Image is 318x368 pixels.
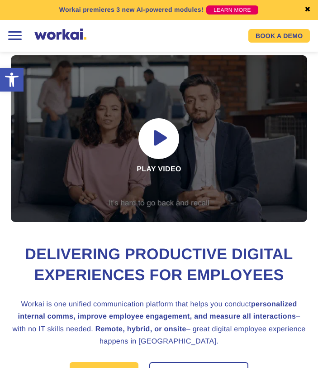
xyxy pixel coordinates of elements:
[59,5,204,15] p: Workai premieres 3 new AI-powered modules!
[95,325,186,333] strong: Remote, hybrid, or onsite
[304,6,311,14] a: ✖
[13,300,300,333] h2: Workai is one unified communication platform that helps you conduct – with no IT skills needed.
[11,244,307,286] h1: Delivering Productive Digital Experiences for Employees
[11,55,307,222] div: Play video
[248,29,310,43] a: BOOK A DEMO
[95,325,306,345] h2: – great digital employee experience happens in [GEOGRAPHIC_DATA].
[206,5,258,15] a: LEARN MORE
